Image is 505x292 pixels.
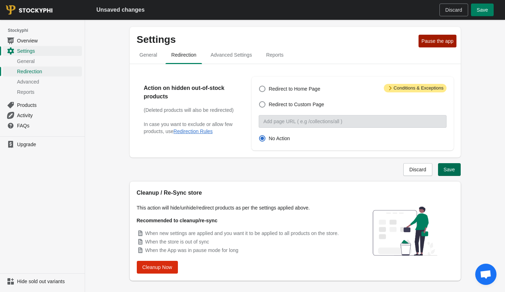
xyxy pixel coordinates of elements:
[3,66,82,76] a: Redirection
[144,107,238,114] h3: (Deleted products will also be redirected)
[3,35,82,46] a: Overview
[17,122,80,129] span: FAQs
[17,102,80,109] span: Products
[3,276,82,286] a: Hide sold out variants
[475,264,496,285] div: Open chat
[477,7,488,13] span: Save
[3,139,82,149] a: Upgrade
[403,163,432,176] button: Discard
[145,230,339,236] span: When new settings are applied and you want it to be applied to all products on the store.
[439,4,468,16] button: Discard
[409,167,426,172] span: Discard
[3,110,82,120] a: Activity
[17,112,80,119] span: Activity
[3,120,82,131] a: FAQs
[144,121,238,135] p: In case you want to exclude or allow few products, use
[165,48,202,61] span: Redirection
[421,38,453,44] span: Pause the app
[269,85,320,92] span: Redirect to Home Page
[3,100,82,110] a: Products
[17,278,80,285] span: Hide sold out variants
[17,58,80,65] span: General
[8,27,85,34] span: Stockyphi
[137,189,349,197] h2: Cleanup / Re-Sync store
[174,128,213,134] button: Redirection Rules
[384,84,447,92] span: Conditions & Exceptions
[96,6,145,14] h2: Unsaved changes
[471,4,494,16] button: Save
[205,48,258,61] span: Advanced Settings
[137,261,178,274] button: Cleanup Now
[438,163,461,176] button: Save
[17,88,80,96] span: Reports
[17,78,80,85] span: Advanced
[145,247,239,253] span: When the App was in pause mode for long
[145,239,209,245] span: When the store is out of sync
[259,46,291,64] button: reports
[137,218,218,223] strong: Recommended to cleanup/re-sync
[445,7,462,13] span: Discard
[203,46,259,64] button: Advanced settings
[3,87,82,97] a: Reports
[444,167,455,172] span: Save
[269,135,290,142] span: No Action
[133,46,164,64] button: general
[137,204,349,211] p: This action will hide/unhide/redirect products as per the settings applied above.
[259,115,446,128] input: Add page URL ( e.g /collections/all )
[142,264,172,270] span: Cleanup Now
[130,64,461,158] div: redirection
[3,56,82,66] a: General
[3,76,82,87] a: Advanced
[3,46,82,56] a: Settings
[17,37,80,44] span: Overview
[17,68,80,75] span: Redirection
[164,46,203,64] button: redirection
[134,48,163,61] span: General
[17,141,80,148] span: Upgrade
[17,47,80,55] span: Settings
[137,34,416,45] p: Settings
[269,101,324,108] span: Redirect to Custom Page
[260,48,289,61] span: Reports
[419,35,456,47] button: Pause the app
[144,84,238,101] h2: Action on hidden out-of-stock products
